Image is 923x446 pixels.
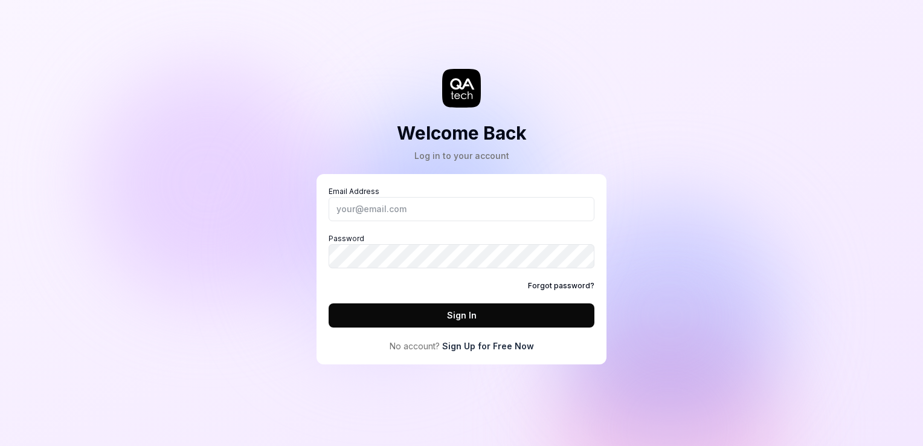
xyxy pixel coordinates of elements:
label: Password [329,233,594,268]
a: Sign Up for Free Now [442,340,534,352]
span: No account? [390,340,440,352]
input: Password [329,244,594,268]
a: Forgot password? [528,280,594,291]
label: Email Address [329,186,594,221]
input: Email Address [329,197,594,221]
h2: Welcome Back [397,120,527,147]
button: Sign In [329,303,594,328]
div: Log in to your account [397,149,527,162]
